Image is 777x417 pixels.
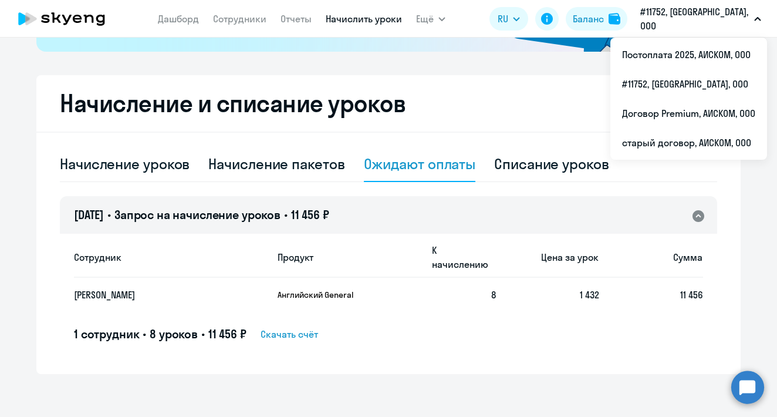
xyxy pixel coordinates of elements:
span: 8 уроков [150,327,198,341]
p: Английский General [278,290,366,300]
h2: Начисление и списание уроков [60,89,717,117]
span: 8 [491,289,496,301]
th: Продукт [268,237,423,278]
button: Балансbalance [566,7,627,31]
a: Начислить уроки [326,13,402,25]
span: • [284,207,288,222]
span: 11 456 [680,289,703,301]
th: Сумма [599,237,703,278]
div: Ожидают оплаты [364,154,476,173]
img: balance [609,13,620,25]
th: Сотрудник [74,237,268,278]
p: [PERSON_NAME] [74,288,245,301]
span: 1 432 [580,289,599,301]
div: Списание уроков [494,154,609,173]
span: 11 456 ₽ [291,207,329,222]
a: Сотрудники [213,13,266,25]
th: К начислению [423,237,496,278]
ul: Ещё [610,38,767,160]
span: • [107,207,111,222]
span: 1 сотрудник [74,327,139,341]
span: Запрос на начисление уроков [114,207,281,222]
span: Ещё [416,12,434,26]
div: Начисление уроков [60,154,190,173]
button: #11752, [GEOGRAPHIC_DATA], ООО [634,5,767,33]
p: #11752, [GEOGRAPHIC_DATA], ООО [640,5,749,33]
span: 11 456 ₽ [208,327,246,341]
button: Ещё [416,7,445,31]
span: • [143,327,146,341]
span: Скачать счёт [261,327,318,341]
button: RU [489,7,528,31]
span: RU [498,12,508,26]
div: Начисление пакетов [208,154,344,173]
div: Баланс [573,12,604,26]
span: [DATE] [74,207,104,222]
span: • [201,327,205,341]
a: Дашборд [158,13,199,25]
th: Цена за урок [496,237,600,278]
a: Отчеты [281,13,312,25]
